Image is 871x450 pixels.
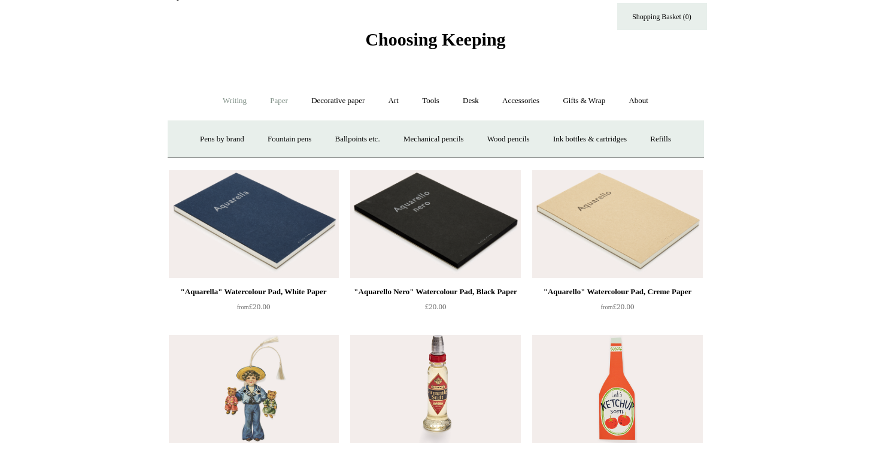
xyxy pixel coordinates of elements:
[169,170,339,278] img: "Aquarella" Watercolour Pad, White Paper
[532,170,702,278] img: "Aquarello" Watercolour Pad, Creme Paper
[411,85,450,117] a: Tools
[301,85,375,117] a: Decorative paper
[365,29,505,49] span: Choosing Keeping
[601,302,635,311] span: £20.00
[532,335,702,443] a: "Let's Ketchup Soon!" Die Cut Greeting Card "Let's Ketchup Soon!" Die Cut Greeting Card
[491,85,550,117] a: Accessories
[425,302,447,311] span: £20.00
[257,123,322,155] a: Fountain pens
[169,285,339,334] a: "Aquarella" Watercolour Pad, White Paper from£20.00
[169,335,339,443] img: "Jumping Jack" Pull String Greeting Card, Boy with Teddy Bears
[350,170,520,278] a: "Aquarello Nero" Watercolour Pad, Black Paper "Aquarello Nero" Watercolour Pad, Black Paper
[212,85,257,117] a: Writing
[237,304,249,310] span: from
[552,85,616,117] a: Gifts & Wrap
[535,285,699,299] div: "Aquarello" Watercolour Pad, Creme Paper
[259,85,299,117] a: Paper
[477,123,541,155] a: Wood pencils
[169,170,339,278] a: "Aquarella" Watercolour Pad, White Paper "Aquarella" Watercolour Pad, White Paper
[189,123,255,155] a: Pens by brand
[350,285,520,334] a: "Aquarello Nero" Watercolour Pad, Black Paper £20.00
[365,39,505,47] a: Choosing Keeping
[532,335,702,443] img: "Let's Ketchup Soon!" Die Cut Greeting Card
[393,123,475,155] a: Mechanical pencils
[532,170,702,278] a: "Aquarello" Watercolour Pad, Creme Paper "Aquarello" Watercolour Pad, Creme Paper
[532,285,702,334] a: "Aquarello" Watercolour Pad, Creme Paper from£20.00
[172,285,336,299] div: "Aquarella" Watercolour Pad, White Paper
[324,123,391,155] a: Ballpoints etc.
[169,335,339,443] a: "Jumping Jack" Pull String Greeting Card, Boy with Teddy Bears "Jumping Jack" Pull String Greetin...
[350,170,520,278] img: "Aquarello Nero" Watercolour Pad, Black Paper
[237,302,271,311] span: £20.00
[617,3,707,30] a: Shopping Basket (0)
[350,335,520,443] a: "Kristall-Gummi" Gum Arabic glue "Kristall-Gummi" Gum Arabic glue
[353,285,517,299] div: "Aquarello Nero" Watercolour Pad, Black Paper
[601,304,613,310] span: from
[639,123,682,155] a: Refills
[350,335,520,443] img: "Kristall-Gummi" Gum Arabic glue
[452,85,490,117] a: Desk
[618,85,659,117] a: About
[542,123,638,155] a: Ink bottles & cartridges
[378,85,409,117] a: Art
